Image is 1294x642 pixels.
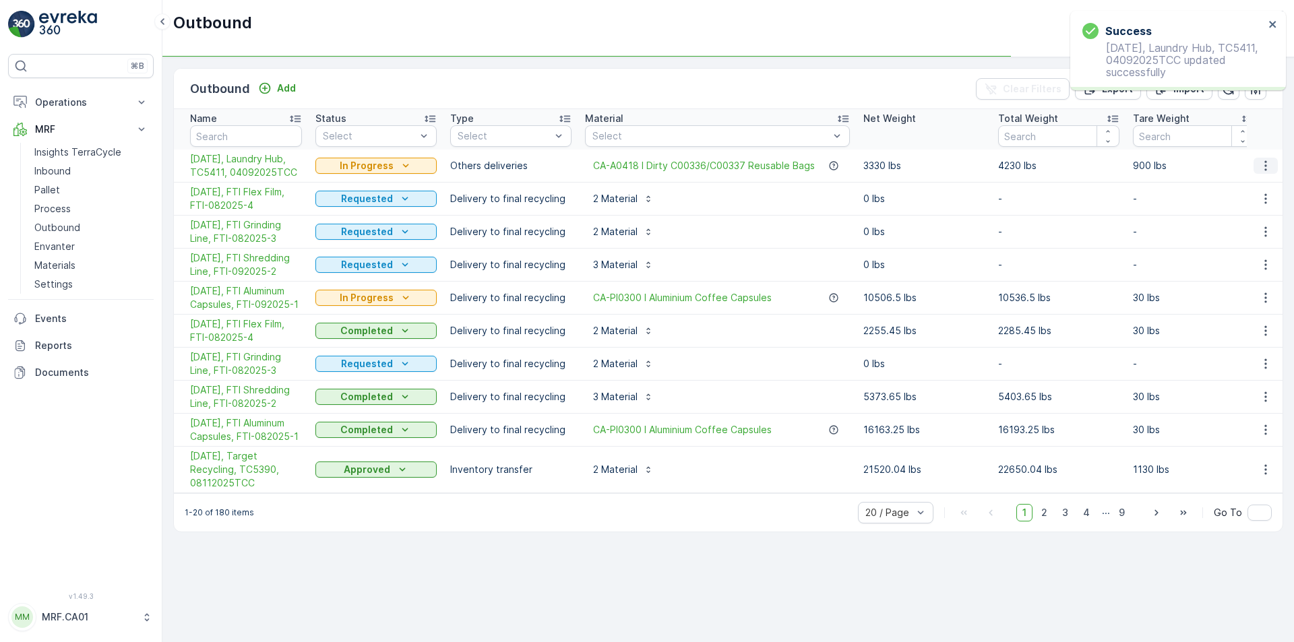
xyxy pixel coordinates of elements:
p: In Progress [340,159,394,172]
p: Process [34,202,71,216]
a: 08/11/25, Target Recycling, TC5390, 08112025TCC [190,449,302,490]
img: logo_light-DOdMpM7g.png [39,11,97,38]
p: - [1133,192,1254,205]
a: Pallet [29,181,154,199]
a: 08/01/25, FTI Grinding Line, FTI-082025-3 [190,350,302,377]
span: [DATE], FTI Flex Film, FTI-082025-4 [190,185,302,212]
a: Process [29,199,154,218]
p: Completed [340,324,393,338]
p: 10536.5 lbs [998,291,1119,304]
span: [DATE], FTI Aluminum Capsules, FTI-082025-1 [190,416,302,443]
span: [DATE], FTI Flex Film, FTI-082025-4 [190,317,302,344]
span: v 1.49.3 [8,592,154,600]
a: 09/09/25, Laundry Hub, TC5411, 04092025TCC [190,152,302,179]
p: Events [35,312,148,325]
button: Completed [315,422,437,438]
td: Delivery to final recycling [443,381,578,414]
p: 3 Material [593,390,638,404]
span: [DATE], Laundry Hub, TC5411, 04092025TCC [190,152,302,179]
p: Documents [35,366,148,379]
button: Approved [315,461,437,478]
a: Documents [8,359,154,386]
p: Material [585,112,623,125]
p: Outbound [34,221,80,234]
td: Delivery to final recycling [443,216,578,249]
td: Delivery to final recycling [443,348,578,381]
a: Materials [29,256,154,275]
a: 08/01/25, FTI Aluminum Capsules, FTI-082025-1 [190,416,302,443]
a: Inbound [29,162,154,181]
a: 08/01/25, FTI Shredding Line, FTI-082025-2 [190,383,302,410]
p: - [1133,225,1254,238]
p: Approved [344,463,390,476]
p: Tare Weight [1133,112,1190,125]
a: Events [8,305,154,332]
p: 10506.5 lbs [863,291,985,304]
button: Completed [315,389,437,405]
td: Delivery to final recycling [443,249,578,282]
p: 0 lbs [863,192,985,205]
a: CA-PI0300 I Aluminium Coffee Capsules [593,423,772,437]
span: [DATE], FTI Aluminum Capsules, FTI-092025-1 [190,284,302,311]
button: 2 Material [585,353,662,375]
span: 3 [1056,504,1074,521]
button: In Progress [315,290,437,306]
p: - [1133,357,1254,371]
p: In Progress [340,291,394,304]
button: 2 Material [585,459,662,480]
button: Requested [315,257,437,273]
span: 4 [1077,504,1096,521]
a: 09/01/25, FTI Grinding Line, FTI-082025-3 [190,218,302,245]
p: 30 lbs [1133,390,1254,404]
a: Reports [8,332,154,359]
p: MRF [35,123,127,136]
button: Requested [315,224,437,240]
span: [DATE], Target Recycling, TC5390, 08112025TCC [190,449,302,490]
p: 0 lbs [863,258,985,271]
p: 22650.04 lbs [998,463,1119,476]
span: Go To [1214,506,1242,519]
button: MMMRF.CA01 [8,603,154,631]
p: Completed [340,390,393,404]
p: 4230 lbs [998,159,1119,172]
p: Name [190,112,217,125]
p: 2285.45 lbs [998,324,1119,338]
p: Completed [340,423,393,437]
td: Others deliveries [443,150,578,183]
button: Add [253,80,301,96]
p: 30 lbs [1133,423,1254,437]
p: 16193.25 lbs [998,423,1119,437]
p: 3330 lbs [863,159,985,172]
button: 3 Material [585,254,662,276]
button: Requested [315,356,437,372]
a: 09/01/25, FTI Flex Film, FTI-082025-4 [190,185,302,212]
span: CA-A0418 I Dirty C00336/C00337 Reusable Bags [593,159,815,172]
p: Envanter [34,240,75,253]
p: Requested [341,258,393,271]
button: Completed [315,323,437,339]
a: 09/01/25, FTI Aluminum Capsules, FTI-092025-1 [190,284,302,311]
p: Outbound [190,79,250,98]
p: Pallet [34,183,60,197]
span: 9 [1113,504,1131,521]
p: Total Weight [998,112,1058,125]
button: In Progress [315,158,437,174]
p: Insights TerraCycle [34,146,121,159]
p: Outbound [173,12,252,34]
span: 1 [1016,504,1033,521]
button: 2 Material [585,188,662,210]
p: Inbound [34,164,71,178]
input: Search [998,125,1119,147]
p: Requested [341,192,393,205]
button: 2 Material [585,320,662,342]
span: [DATE], FTI Grinding Line, FTI-082025-3 [190,350,302,377]
button: 3 Material [585,386,662,408]
p: 2 Material [593,357,638,371]
p: 3 Material [593,258,638,271]
p: Net Weight [863,112,916,125]
button: Operations [8,89,154,116]
a: Outbound [29,218,154,237]
p: 5403.65 lbs [998,390,1119,404]
p: 0 lbs [863,225,985,238]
